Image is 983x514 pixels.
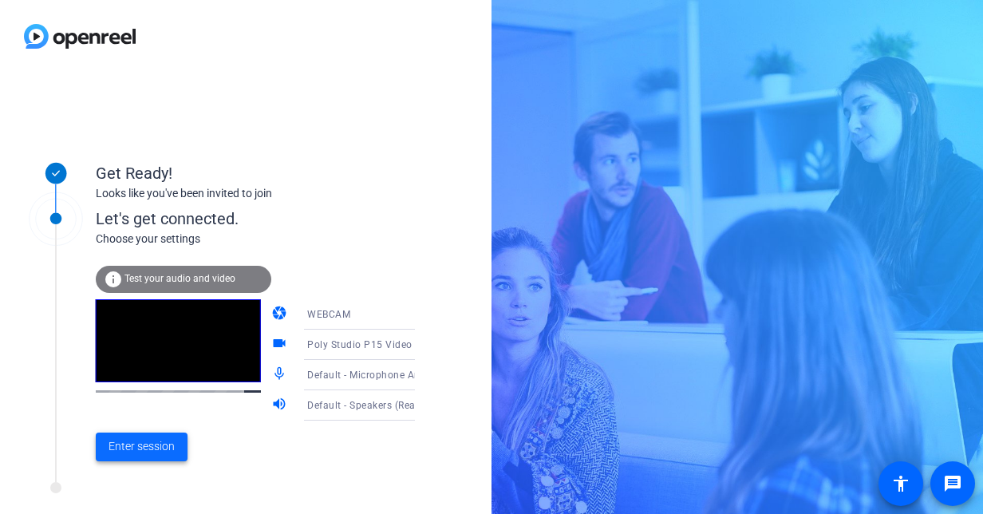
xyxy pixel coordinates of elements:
mat-icon: camera [271,305,290,324]
mat-icon: accessibility [891,474,910,493]
div: Looks like you've been invited to join [96,185,415,202]
div: Choose your settings [96,231,448,247]
span: Test your audio and video [124,273,235,284]
mat-icon: videocam [271,335,290,354]
span: Poly Studio P15 Video (095d:9290) [307,338,473,350]
mat-icon: info [104,270,123,289]
div: Let's get connected. [96,207,448,231]
span: Enter session [109,438,175,455]
mat-icon: message [943,474,962,493]
div: Get Ready! [96,161,415,185]
span: WEBCAM [307,309,350,320]
mat-icon: volume_up [271,396,290,415]
span: Default - Microphone Array (Intel® Smart Sound Technology for Digital Microphones) [307,368,703,381]
button: Enter session [96,433,188,461]
mat-icon: mic_none [271,366,290,385]
span: Default - Speakers (Realtek(R) Audio) [307,398,480,411]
